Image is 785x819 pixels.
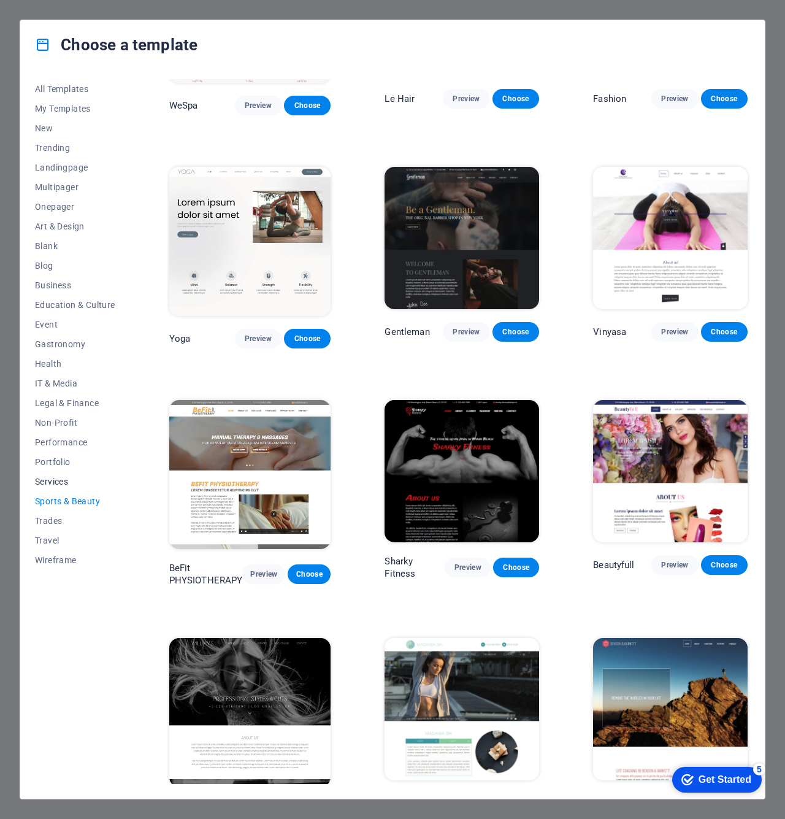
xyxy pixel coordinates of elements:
button: Business [35,275,115,295]
p: Vinyasa [593,326,626,338]
button: Onepager [35,197,115,217]
span: Preview [661,327,688,337]
span: Landingpage [35,163,115,172]
span: Wireframe [35,555,115,565]
div: Get Started 5 items remaining, 0% complete [10,6,99,32]
button: Blog [35,256,115,275]
span: Blog [35,261,115,271]
button: Preview [443,322,489,342]
button: Choose [492,322,539,342]
span: Health [35,359,115,369]
button: Wireframe [35,550,115,570]
span: Choose [502,94,529,104]
img: Sharky Fitness [385,400,539,542]
button: Non-Profit [35,413,115,433]
img: Benson & Barnett [593,638,748,780]
span: Choose [711,560,738,570]
span: My Templates [35,104,115,113]
img: Vinyasa [593,167,748,309]
span: Event [35,320,115,329]
span: Preview [245,101,272,110]
button: Preview [445,558,491,577]
img: Beautyfull [593,400,748,542]
img: Williams [169,638,331,787]
p: Fashion [593,93,626,105]
span: Choose [711,327,738,337]
div: 5 [91,2,103,15]
button: Choose [701,555,748,575]
span: Legal & Finance [35,398,115,408]
p: Le Hair [385,93,415,105]
span: Trades [35,516,115,526]
button: Event [35,315,115,334]
button: Blank [35,236,115,256]
button: Sports & Beauty [35,491,115,511]
span: Choose [711,94,738,104]
button: Choose [288,564,331,584]
button: Services [35,472,115,491]
p: Yoga [169,333,191,345]
span: Non-Profit [35,418,115,428]
button: Preview [235,329,281,348]
span: Performance [35,437,115,447]
div: Get Started [36,13,89,25]
img: Yoga [169,167,331,316]
span: Preview [661,94,688,104]
span: Portfolio [35,457,115,467]
button: Choose [284,329,331,348]
span: Preview [245,334,272,344]
button: Choose [493,558,539,577]
button: Trades [35,511,115,531]
span: Preview [453,94,480,104]
span: Choose [503,563,529,572]
span: All Templates [35,84,115,94]
h4: Choose a template [35,35,197,55]
span: Travel [35,536,115,545]
button: IT & Media [35,374,115,393]
button: Choose [492,89,539,109]
button: All Templates [35,79,115,99]
button: Travel [35,531,115,550]
p: BeFit PHYSIOTHERAPY [169,562,243,586]
img: Maganda [385,638,539,780]
button: Trending [35,138,115,158]
button: Preview [651,555,698,575]
span: Multipager [35,182,115,192]
span: Education & Culture [35,300,115,310]
span: Preview [252,569,275,579]
p: Gentleman [385,326,429,338]
span: Blank [35,241,115,251]
button: Choose [701,89,748,109]
span: New [35,123,115,133]
button: My Templates [35,99,115,118]
span: Sports & Beauty [35,496,115,506]
button: Preview [651,322,698,342]
button: Legal & Finance [35,393,115,413]
span: Choose [502,327,529,337]
button: Preview [242,564,285,584]
button: Performance [35,433,115,452]
button: Preview [443,89,489,109]
span: Trending [35,143,115,153]
button: Choose [284,96,331,115]
button: Multipager [35,177,115,197]
button: Preview [235,96,281,115]
span: Services [35,477,115,486]
img: BeFit PHYSIOTHERAPY [169,400,331,549]
button: Education & Culture [35,295,115,315]
span: Gastronomy [35,339,115,349]
p: WeSpa [169,99,198,112]
span: Preview [454,563,481,572]
button: New [35,118,115,138]
span: Art & Design [35,221,115,231]
span: Preview [453,327,480,337]
button: Preview [651,89,698,109]
span: Choose [294,101,321,110]
p: Sharky Fitness [385,555,445,580]
span: Choose [297,569,321,579]
button: Portfolio [35,452,115,472]
span: Onepager [35,202,115,212]
button: Art & Design [35,217,115,236]
span: Preview [661,560,688,570]
button: Gastronomy [35,334,115,354]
